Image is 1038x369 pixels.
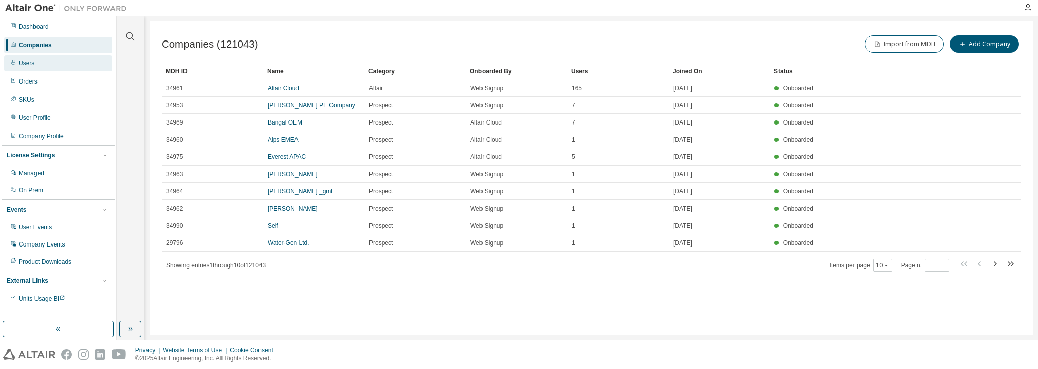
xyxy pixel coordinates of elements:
span: Onboarded [783,205,813,212]
span: 34953 [166,101,183,109]
span: 34990 [166,222,183,230]
button: Import from MDH [865,35,944,53]
span: Altair Cloud [470,153,502,161]
span: 1 [572,222,575,230]
div: External Links [7,277,48,285]
div: Category [368,63,462,79]
img: youtube.svg [112,349,126,360]
span: Web Signup [470,204,503,213]
span: 1 [572,239,575,247]
span: 165 [572,84,582,92]
div: User Events [19,223,52,231]
img: linkedin.svg [95,349,105,360]
span: Companies (121043) [162,38,258,50]
span: 5 [572,153,575,161]
span: Web Signup [470,187,503,195]
div: License Settings [7,151,55,159]
span: Altair Cloud [470,118,502,127]
a: [PERSON_NAME] [268,171,318,178]
span: Prospect [369,222,393,230]
span: [DATE] [673,222,692,230]
span: Onboarded [783,239,813,247]
span: Prospect [369,239,393,247]
span: [DATE] [673,239,692,247]
a: Alps EMEA [268,136,299,143]
a: Water-Gen Ltd. [268,239,309,247]
span: Prospect [369,118,393,127]
span: 1 [572,170,575,178]
a: Bangal OEM [268,119,302,126]
div: SKUs [19,96,34,104]
div: Privacy [135,346,163,354]
span: Onboarded [783,171,813,178]
span: Onboarded [783,102,813,109]
span: Prospect [369,101,393,109]
a: [PERSON_NAME] [268,205,318,212]
img: Altair One [5,3,132,13]
div: On Prem [19,186,43,194]
span: 7 [572,101,575,109]
span: [DATE] [673,84,692,92]
div: Users [19,59,34,67]
a: Altair Cloud [268,85,299,92]
span: 29796 [166,239,183,247]
span: [DATE] [673,204,692,213]
span: [DATE] [673,187,692,195]
span: [DATE] [673,118,692,127]
span: Prospect [369,170,393,178]
span: 34975 [166,153,183,161]
span: Onboarded [783,119,813,126]
span: Onboarded [783,153,813,160]
span: Prospect [369,153,393,161]
div: Product Downloads [19,258,71,266]
span: 34964 [166,187,183,195]
span: 1 [572,136,575,144]
div: Events [7,206,26,214]
span: 7 [572,118,575,127]
a: Everest APAC [268,153,306,160]
button: 10 [876,261,889,269]
span: 34961 [166,84,183,92]
div: Cookie Consent [230,346,279,354]
span: Items per page [830,259,892,272]
span: Web Signup [470,101,503,109]
span: Prospect [369,187,393,195]
a: Self [268,222,278,229]
span: Units Usage BI [19,295,65,302]
span: Web Signup [470,239,503,247]
span: [DATE] [673,153,692,161]
img: instagram.svg [78,349,89,360]
span: Altair [369,84,383,92]
div: Dashboard [19,23,49,31]
img: facebook.svg [61,349,72,360]
button: Add Company [950,35,1019,53]
span: Page n. [901,259,949,272]
div: Users [571,63,664,79]
div: Website Terms of Use [163,346,230,354]
div: Company Profile [19,132,64,140]
span: 34969 [166,118,183,127]
a: [PERSON_NAME] _gml [268,188,332,195]
span: Web Signup [470,222,503,230]
div: Companies [19,41,52,49]
span: 1 [572,204,575,213]
span: Onboarded [783,136,813,143]
div: Managed [19,169,44,177]
span: 34960 [166,136,183,144]
img: altair_logo.svg [3,349,55,360]
span: Altair Cloud [470,136,502,144]
span: Onboarded [783,222,813,229]
span: Prospect [369,204,393,213]
span: Showing entries 1 through 10 of 121043 [166,262,266,269]
span: Onboarded [783,188,813,195]
span: [DATE] [673,136,692,144]
div: MDH ID [166,63,259,79]
span: 34963 [166,170,183,178]
div: Onboarded By [470,63,563,79]
div: Company Events [19,240,65,249]
div: Name [267,63,360,79]
div: User Profile [19,114,51,122]
a: [PERSON_NAME] PE Company [268,102,355,109]
span: [DATE] [673,101,692,109]
p: © 2025 Altair Engineering, Inc. All Rights Reserved. [135,354,279,363]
